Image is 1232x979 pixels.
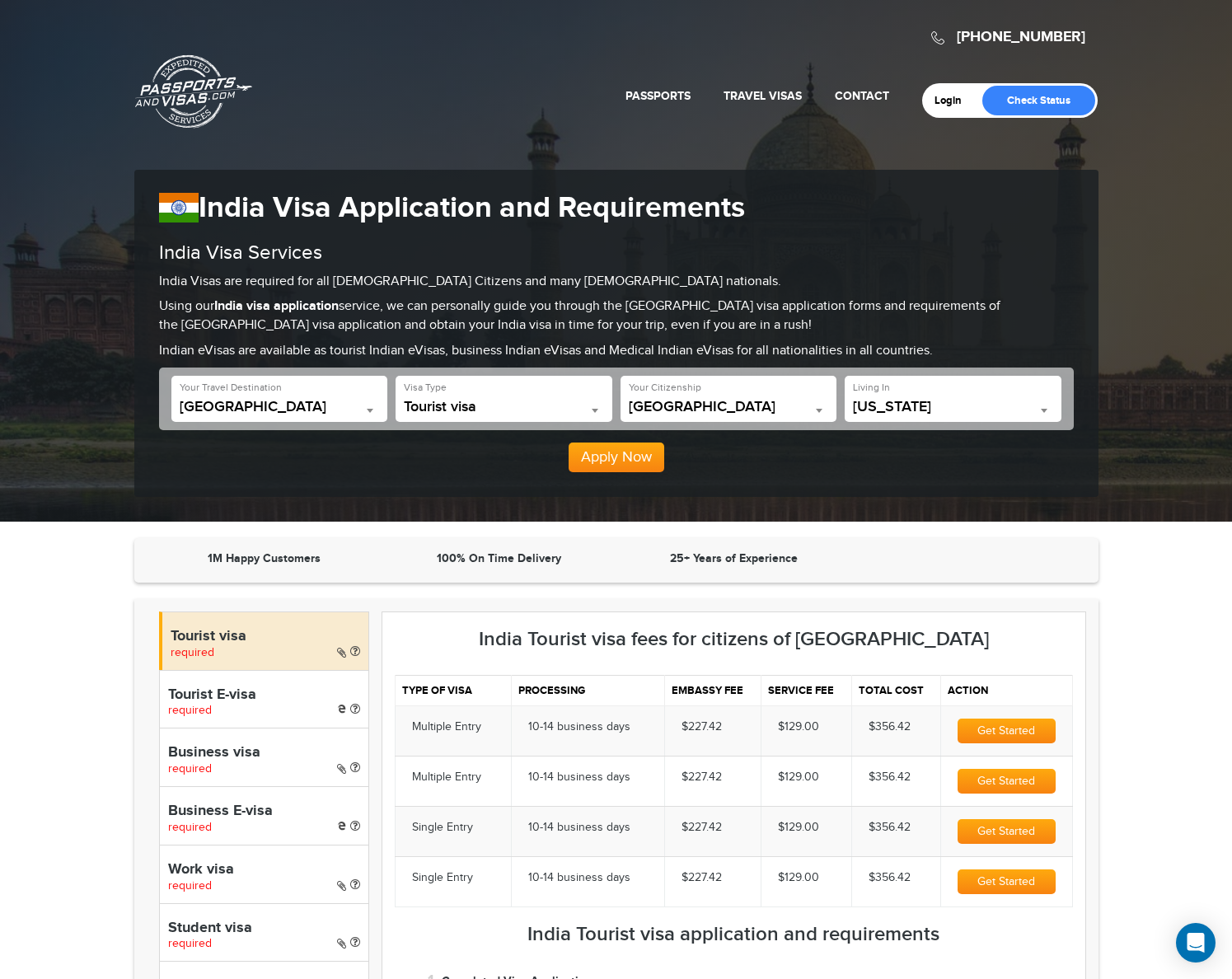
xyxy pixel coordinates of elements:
[528,821,630,834] span: 10-14 business days
[404,381,447,395] label: Visa Type
[853,399,1053,415] span: California
[941,676,1072,706] th: Action
[957,28,1085,46] a: [PHONE_NUMBER]
[958,869,1055,894] button: Get Started
[412,720,481,733] span: Multiple Entry
[682,771,722,784] span: $227.42
[851,676,940,706] th: Total cost
[437,551,561,565] strong: 100% On Time Delivery
[778,720,819,733] span: $129.00
[395,629,1073,650] h3: India Tourist visa fees for citizens of [GEOGRAPHIC_DATA]
[958,719,1055,743] button: Get Started
[958,825,1055,838] a: Get Started
[404,399,604,415] span: Tourist visa
[412,771,481,784] span: Multiple Entry
[168,687,360,704] h4: Tourist E-visa
[180,399,380,415] span: India
[180,381,282,395] label: Your Travel Destination
[682,821,722,834] span: $227.42
[208,551,321,565] strong: 1M Happy Customers
[528,871,630,884] span: 10-14 business days
[135,54,252,129] a: Passports & [DOMAIN_NAME]
[869,871,911,884] span: $356.42
[778,771,819,784] span: $129.00
[855,550,1082,570] iframe: Customer reviews powered by Trustpilot
[664,676,761,706] th: Embassy fee
[159,297,1074,335] p: Using our service, we can personally guide you through the [GEOGRAPHIC_DATA] visa application for...
[412,821,473,834] span: Single Entry
[404,399,604,422] span: Tourist visa
[629,399,829,415] span: United States
[168,937,212,950] span: required
[869,821,911,834] span: $356.42
[159,273,1074,292] p: India Visas are required for all [DEMOGRAPHIC_DATA] Citizens and many [DEMOGRAPHIC_DATA] nationals.
[1176,923,1216,963] div: Open Intercom Messenger
[214,298,339,314] strong: India visa application
[958,724,1055,738] a: Get Started
[511,676,664,706] th: Processing
[395,924,1073,945] h3: India Tourist visa application and requirements
[761,676,852,706] th: Service fee
[724,89,802,103] a: Travel Visas
[958,875,1055,888] a: Get Started
[159,190,1074,226] h1: India Visa Application and Requirements
[625,89,691,103] a: Passports
[168,879,212,892] span: required
[168,821,212,834] span: required
[958,769,1055,794] button: Get Started
[778,821,819,834] span: $129.00
[853,381,890,395] label: Living In
[835,89,889,103] a: Contact
[629,399,829,422] span: United States
[569,443,664,472] button: Apply Now
[168,704,212,717] span: required
[168,762,212,775] span: required
[171,629,360,645] h4: Tourist visa
[168,862,360,878] h4: Work visa
[528,720,630,733] span: 10-14 business days
[869,720,911,733] span: $356.42
[168,803,360,820] h4: Business E-visa
[171,646,214,659] span: required
[395,676,511,706] th: Type of visa
[958,819,1055,844] button: Get Started
[629,381,701,395] label: Your Citizenship
[778,871,819,884] span: $129.00
[958,775,1055,788] a: Get Started
[180,399,380,422] span: India
[853,399,1053,422] span: California
[682,871,722,884] span: $227.42
[168,745,360,761] h4: Business visa
[159,342,1074,361] p: Indian eVisas are available as tourist Indian eVisas, business Indian eVisas and Medical Indian e...
[168,920,360,937] h4: Student visa
[412,871,473,884] span: Single Entry
[935,94,973,107] a: Login
[682,720,722,733] span: $227.42
[869,771,911,784] span: $356.42
[528,771,630,784] span: 10-14 business days
[670,551,798,565] strong: 25+ Years of Experience
[982,86,1095,115] a: Check Status
[159,242,1074,264] h3: India Visa Services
